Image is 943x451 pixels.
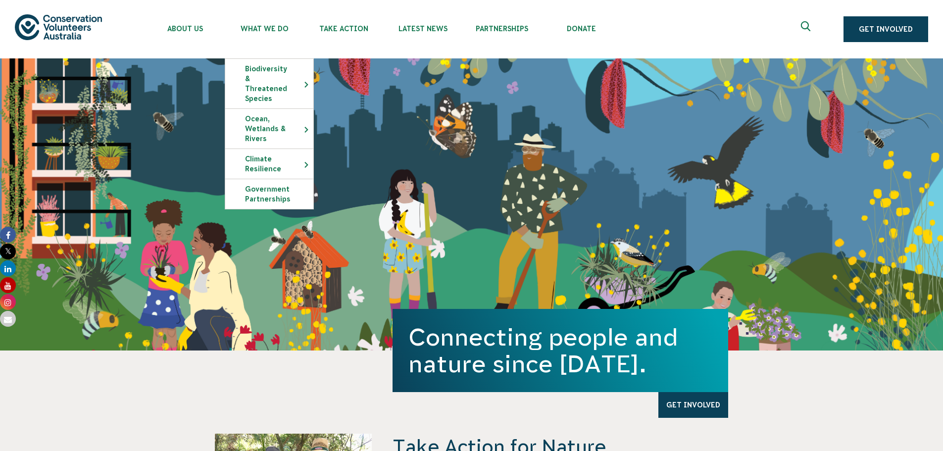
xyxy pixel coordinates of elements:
a: Get Involved [844,16,928,42]
a: Get Involved [658,392,728,418]
a: Government Partnerships [225,179,313,209]
span: What We Do [225,25,304,33]
a: Biodiversity & Threatened Species [225,59,313,108]
span: Partnerships [462,25,542,33]
h1: Connecting people and nature since [DATE]. [408,324,712,377]
a: Ocean, Wetlands & Rivers [225,109,313,149]
button: Expand search box Close search box [795,17,819,41]
li: Climate Resilience [225,149,314,179]
span: Latest News [383,25,462,33]
img: logo.svg [15,14,102,40]
span: About Us [146,25,225,33]
li: Biodiversity & Threatened Species [225,58,314,108]
li: Ocean, Wetlands & Rivers [225,108,314,149]
span: Donate [542,25,621,33]
span: Expand search box [801,21,813,37]
a: Climate Resilience [225,149,313,179]
span: Take Action [304,25,383,33]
